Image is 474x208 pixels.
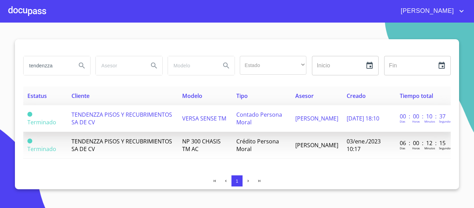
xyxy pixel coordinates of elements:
[218,57,235,74] button: Search
[236,178,238,184] span: 1
[396,6,457,17] span: [PERSON_NAME]
[182,92,202,100] span: Modelo
[295,115,338,122] span: [PERSON_NAME]
[96,56,143,75] input: search
[400,119,405,123] p: Dias
[74,57,90,74] button: Search
[27,118,56,126] span: Terminado
[412,119,420,123] p: Horas
[231,175,243,186] button: 1
[168,56,215,75] input: search
[182,115,226,122] span: VERSA SENSE TM
[295,92,314,100] span: Asesor
[400,92,433,100] span: Tiempo total
[295,141,338,149] span: [PERSON_NAME]
[439,119,452,123] p: Segundos
[27,139,32,143] span: Terminado
[71,111,172,126] span: TENDENZZA PISOS Y RECUBRIMIENTOS SA DE CV
[400,139,447,147] p: 06 : 00 : 12 : 15
[412,146,420,150] p: Horas
[400,113,447,120] p: 00 : 00 : 10 : 37
[182,138,221,153] span: NP 300 CHASIS TM AC
[347,115,379,122] span: [DATE] 18:10
[347,92,366,100] span: Creado
[27,145,56,153] span: Terminado
[424,119,435,123] p: Minutos
[27,92,47,100] span: Estatus
[236,92,248,100] span: Tipo
[396,6,466,17] button: account of current user
[27,112,32,117] span: Terminado
[71,138,172,153] span: TENDENZZA PISOS Y RECUBRIMIENTOS SA DE CV
[71,92,90,100] span: Cliente
[24,56,71,75] input: search
[236,138,279,153] span: Crédito Persona Moral
[424,146,435,150] p: Minutos
[236,111,282,126] span: Contado Persona Moral
[347,138,381,153] span: 03/ene./2023 10:17
[146,57,162,74] button: Search
[400,146,405,150] p: Dias
[439,146,452,150] p: Segundos
[240,56,306,75] div: ​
